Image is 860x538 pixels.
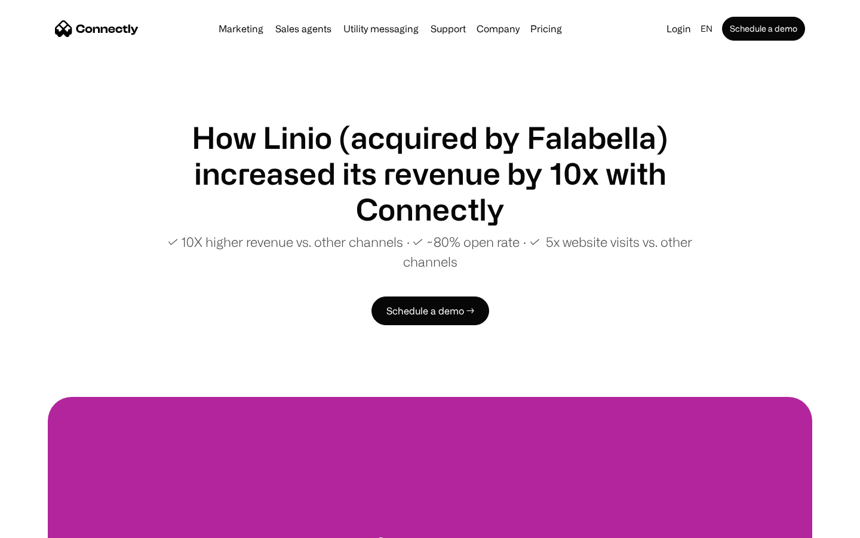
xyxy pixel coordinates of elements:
[477,20,520,37] div: Company
[701,20,712,37] div: en
[371,296,489,325] a: Schedule a demo →
[426,24,471,33] a: Support
[526,24,567,33] a: Pricing
[271,24,336,33] a: Sales agents
[214,24,268,33] a: Marketing
[12,516,72,534] aside: Language selected: English
[339,24,423,33] a: Utility messaging
[662,20,696,37] a: Login
[143,120,717,227] h1: How Linio (acquired by Falabella) increased its revenue by 10x with Connectly
[143,232,717,271] p: ✓ 10X higher revenue vs. other channels ∙ ✓ ~80% open rate ∙ ✓ 5x website visits vs. other channels
[722,17,805,41] a: Schedule a demo
[24,517,72,534] ul: Language list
